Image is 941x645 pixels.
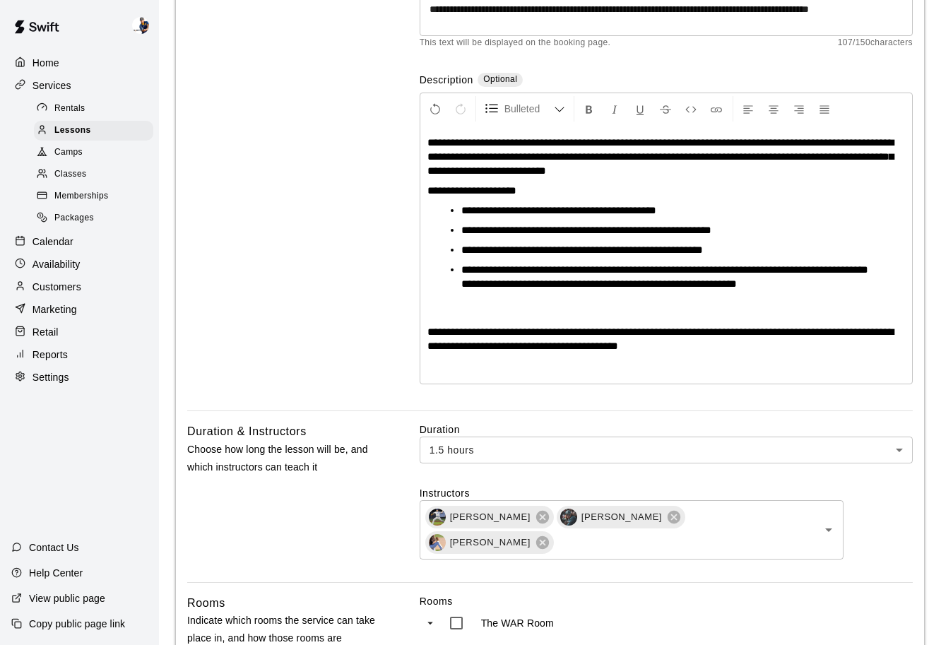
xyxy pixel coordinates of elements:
img: Grayden Stauffer [560,509,577,526]
p: Reports [32,348,68,362]
span: This text will be displayed on the booking page. [420,36,611,50]
a: Classes [34,164,159,186]
a: Marketing [11,299,148,320]
button: Undo [423,96,447,122]
a: Calendar [11,231,148,252]
span: Optional [483,74,517,84]
p: Copy public page link [29,617,125,631]
button: Format Italics [603,96,627,122]
button: Right Align [787,96,811,122]
span: Rentals [54,102,85,116]
button: Redo [449,96,473,122]
span: [PERSON_NAME] [442,535,539,550]
button: Center Align [762,96,786,122]
label: Description [420,73,473,89]
a: Settings [11,367,148,388]
span: Lessons [54,124,91,138]
span: Camps [54,146,83,160]
img: Liam Devine [429,534,446,551]
span: 107 / 150 characters [838,36,913,50]
a: Rentals [34,97,159,119]
img: Phillip Jankulovski [132,17,149,34]
button: Format Underline [628,96,652,122]
p: Choose how long the lesson will be, and which instructors can teach it [187,441,376,476]
button: Justify Align [812,96,836,122]
span: Memberships [54,189,108,203]
p: Services [32,78,71,93]
div: Grayden Stauffer[PERSON_NAME] [557,506,685,528]
a: Reports [11,344,148,365]
p: Availability [32,257,81,271]
div: Liam Devine[PERSON_NAME] [425,531,554,554]
button: Format Bold [577,96,601,122]
div: Camps [34,143,153,162]
button: Insert Code [679,96,703,122]
button: Insert Link [704,96,728,122]
a: Customers [11,276,148,297]
label: Instructors [420,486,913,500]
div: Phillip Jankulovski [129,11,159,40]
span: Packages [54,211,94,225]
p: Settings [32,370,69,384]
span: Bulleted List [504,102,554,116]
button: Left Align [736,96,760,122]
div: Rentals [34,99,153,119]
span: Classes [54,167,86,182]
a: Services [11,75,148,96]
a: Packages [34,208,159,230]
p: Contact Us [29,540,79,555]
p: Retail [32,325,59,339]
label: Rooms [420,594,913,608]
img: Rylan Pranger [429,509,446,526]
p: Home [32,56,59,70]
a: Memberships [34,186,159,208]
div: Packages [34,208,153,228]
div: 1.5 hours [420,437,913,463]
button: Open [819,520,839,540]
div: Lessons [34,121,153,141]
h6: Rooms [187,594,225,613]
div: Classes [34,165,153,184]
div: Rylan Pranger[PERSON_NAME] [425,506,554,528]
a: Camps [34,142,159,164]
p: The WAR Room [481,616,554,630]
p: Calendar [32,235,73,249]
p: Help Center [29,566,83,580]
p: Marketing [32,302,77,316]
button: Formatting Options [479,96,571,122]
p: Customers [32,280,81,294]
a: Availability [11,254,148,275]
div: Memberships [34,187,153,206]
button: Format Strikethrough [653,96,677,122]
p: View public page [29,591,105,605]
h6: Duration & Instructors [187,422,307,441]
label: Duration [420,422,913,437]
span: [PERSON_NAME] [442,510,539,524]
a: Home [11,52,148,73]
span: [PERSON_NAME] [573,510,670,524]
a: Lessons [34,119,159,141]
a: Retail [11,321,148,343]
